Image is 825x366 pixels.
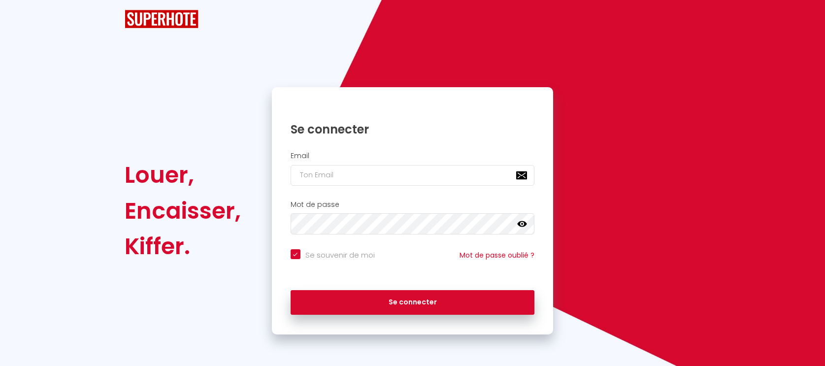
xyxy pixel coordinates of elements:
img: SuperHote logo [125,10,198,28]
div: Louer, [125,157,241,193]
div: Kiffer. [125,229,241,264]
button: Ouvrir le widget de chat LiveChat [8,4,37,33]
h2: Mot de passe [291,200,535,209]
a: Mot de passe oublié ? [460,250,534,260]
input: Ton Email [291,165,535,186]
div: Encaisser, [125,193,241,229]
button: Se connecter [291,290,535,315]
h2: Email [291,152,535,160]
h1: Se connecter [291,122,535,137]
